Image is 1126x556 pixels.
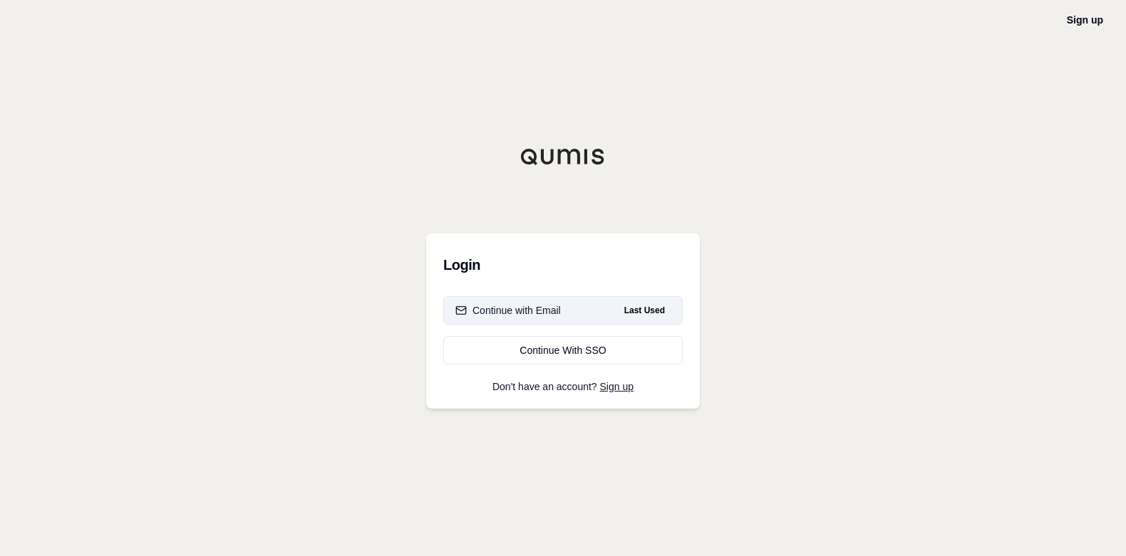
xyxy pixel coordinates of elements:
[600,381,634,392] a: Sign up
[443,251,683,279] h3: Login
[443,382,683,392] p: Don't have an account?
[443,336,683,364] a: Continue With SSO
[443,296,683,325] button: Continue with EmailLast Used
[1067,14,1103,26] a: Sign up
[455,303,561,318] div: Continue with Email
[619,302,671,319] span: Last Used
[455,343,671,357] div: Continue With SSO
[520,148,606,165] img: Qumis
